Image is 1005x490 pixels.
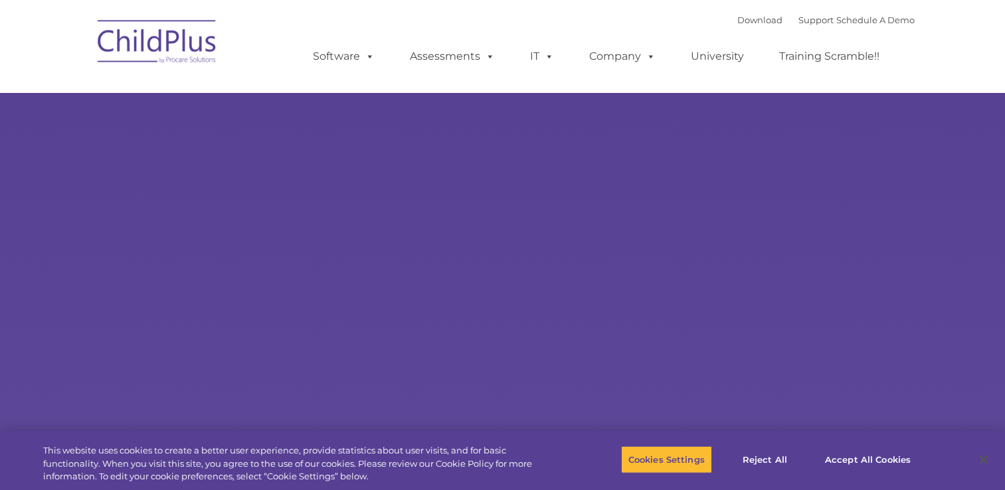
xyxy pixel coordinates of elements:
a: Download [737,15,782,25]
a: University [678,43,757,70]
a: Assessments [397,43,508,70]
button: Reject All [723,446,806,473]
a: Training Scramble!! [766,43,893,70]
font: | [737,15,915,25]
button: Close [969,445,998,474]
a: IT [517,43,567,70]
a: Schedule A Demo [836,15,915,25]
div: This website uses cookies to create a better user experience, provide statistics about user visit... [43,444,553,483]
a: Software [300,43,388,70]
a: Support [798,15,834,25]
button: Accept All Cookies [818,446,918,473]
img: ChildPlus by Procare Solutions [91,11,224,77]
button: Cookies Settings [621,446,712,473]
a: Company [576,43,669,70]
